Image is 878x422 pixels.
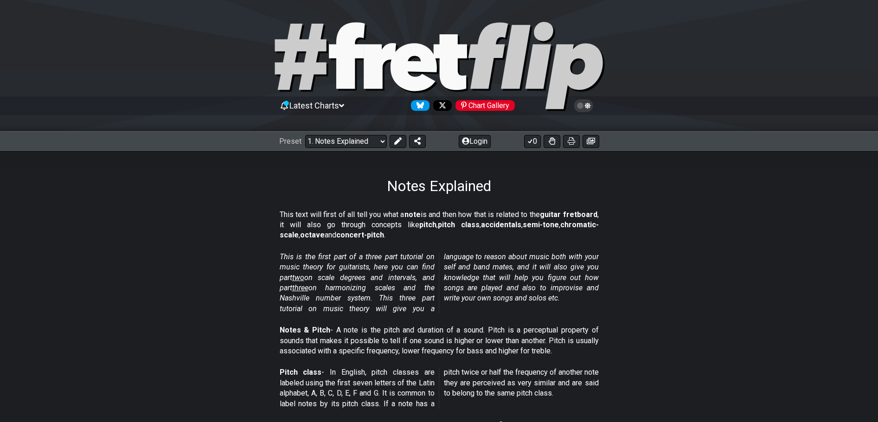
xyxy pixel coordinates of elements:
[292,283,308,292] span: three
[280,325,599,356] p: - A note is the pitch and duration of a sound. Pitch is a perceptual property of sounds that make...
[481,220,521,229] strong: accidentals
[563,135,580,148] button: Print
[305,135,387,148] select: Preset
[300,230,325,239] strong: octave
[289,101,339,110] span: Latest Charts
[523,220,559,229] strong: semi-tone
[407,100,429,111] a: Follow #fretflip at Bluesky
[409,135,426,148] button: Share Preset
[279,137,301,146] span: Preset
[544,135,560,148] button: Toggle Dexterity for all fretkits
[455,100,515,111] div: Chart Gallery
[280,210,599,241] p: This text will first of all tell you what a is and then how that is related to the , it will also...
[280,368,322,377] strong: Pitch class
[452,100,515,111] a: #fretflip at Pinterest
[419,220,436,229] strong: pitch
[540,210,597,219] strong: guitar fretboard
[429,100,452,111] a: Follow #fretflip at X
[280,252,599,313] em: This is the first part of a three part tutorial on music theory for guitarists, here you can find...
[292,273,304,282] span: two
[459,135,491,148] button: Login
[336,230,384,239] strong: concert-pitch
[280,326,330,334] strong: Notes & Pitch
[387,177,491,195] h1: Notes Explained
[438,220,480,229] strong: pitch class
[404,210,421,219] strong: note
[524,135,541,148] button: 0
[390,135,406,148] button: Edit Preset
[280,367,599,409] p: - In English, pitch classes are labeled using the first seven letters of the Latin alphabet, A, B...
[583,135,599,148] button: Create image
[578,102,589,110] span: Toggle light / dark theme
